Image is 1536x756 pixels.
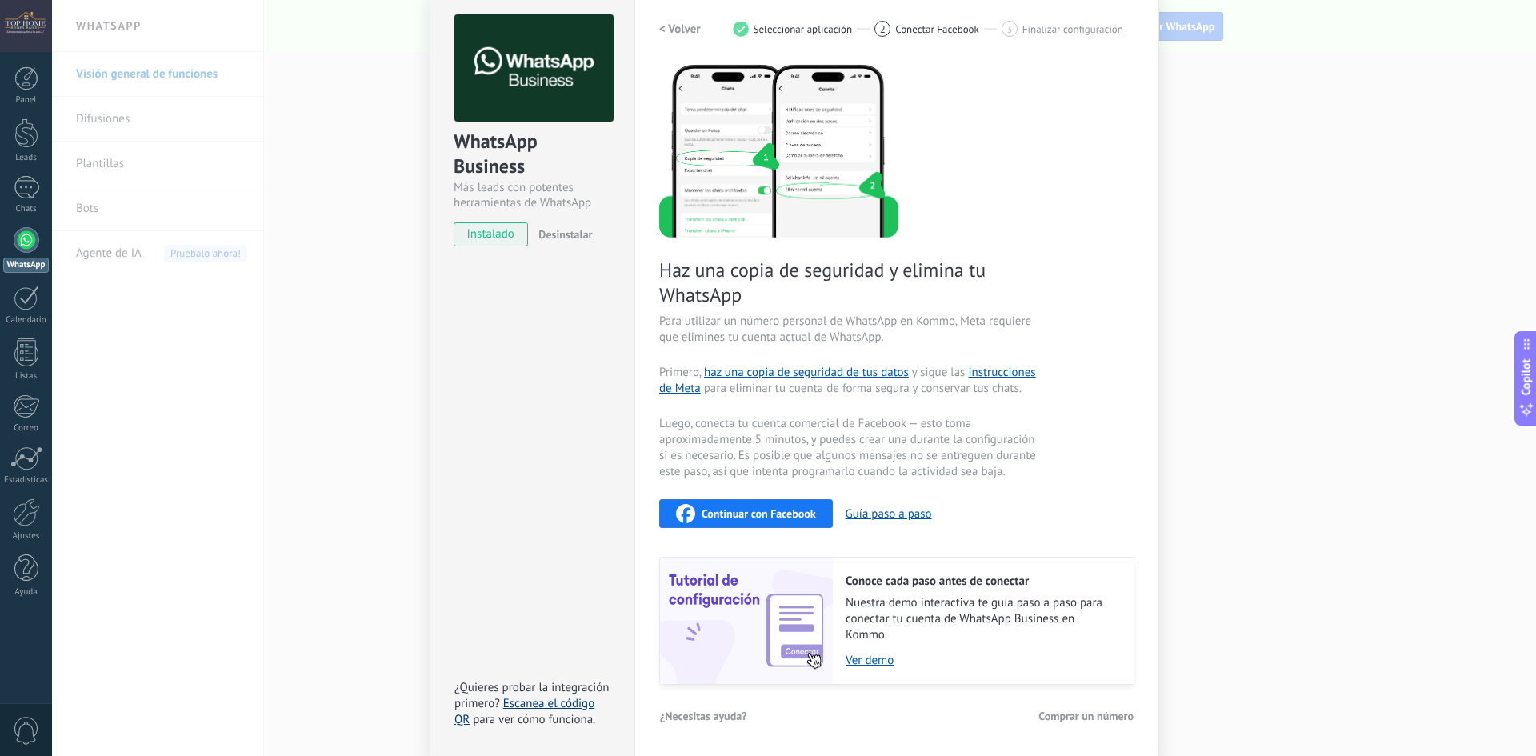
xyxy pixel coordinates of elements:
[659,499,833,528] button: Continuar con Facebook
[704,365,909,380] a: haz una copia de seguridad de tus datos
[1006,22,1012,36] span: 3
[1518,358,1534,395] span: Copilot
[880,22,886,36] span: 2
[454,129,611,180] div: WhatsApp Business
[1038,710,1134,722] span: Comprar un número
[3,95,50,106] div: Panel
[3,475,50,486] div: Estadísticas
[1038,704,1134,728] button: Comprar un número
[454,180,611,210] div: Más leads con potentes herramientas de WhatsApp
[895,23,979,35] span: Conectar Facebook
[659,258,1040,307] span: Haz una copia de seguridad y elimina tu WhatsApp
[3,315,50,326] div: Calendario
[3,258,49,273] div: WhatsApp
[660,710,747,722] span: ¿Necesitas ayuda?
[454,696,594,727] a: Escanea el código QR
[3,371,50,382] div: Listas
[1022,23,1123,35] span: Finalizar configuración
[659,314,1040,346] span: Para utilizar un número personal de WhatsApp en Kommo, Meta requiere que elimines tu cuenta actua...
[754,23,853,35] span: Seleccionar aplicación
[659,416,1040,480] span: Luego, conecta tu cuenta comercial de Facebook — esto toma aproximadamente 5 minutos, y puedes cr...
[454,680,610,711] span: ¿Quieres probar la integración primero?
[846,595,1118,643] span: Nuestra demo interactiva te guía paso a paso para conectar tu cuenta de WhatsApp Business en Kommo.
[3,531,50,542] div: Ajustes
[473,712,595,727] span: para ver cómo funciona.
[659,704,748,728] button: ¿Necesitas ayuda?
[3,204,50,214] div: Chats
[532,222,592,246] button: Desinstalar
[454,222,527,246] span: instalado
[846,574,1118,589] h2: Conoce cada paso antes de conectar
[659,22,701,37] h2: < Volver
[454,14,614,122] img: logo_main.png
[3,423,50,434] div: Correo
[846,506,932,522] button: Guía paso a paso
[659,365,1036,396] a: instrucciones de Meta
[538,227,592,242] span: Desinstalar
[702,508,816,519] span: Continuar con Facebook
[659,365,1040,397] span: Primero, y sigue las para eliminar tu cuenta de forma segura y conservar tus chats.
[659,62,898,238] img: delete personal phone
[846,653,1118,668] a: Ver demo
[3,587,50,598] div: Ayuda
[659,14,701,43] button: < Volver
[3,153,50,163] div: Leads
